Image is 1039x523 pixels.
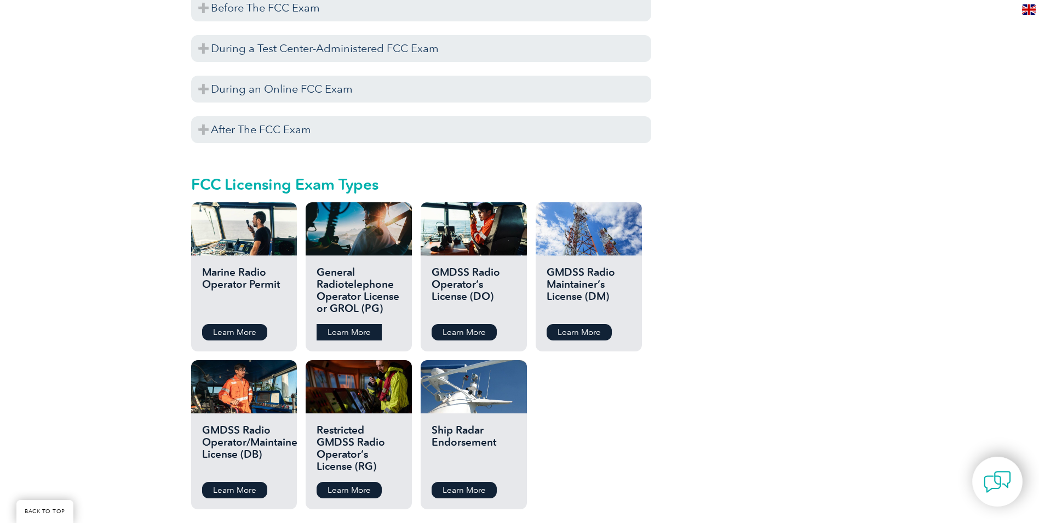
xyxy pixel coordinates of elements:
[191,76,651,103] h3: During an Online FCC Exam
[1022,4,1036,15] img: en
[432,266,515,316] h2: GMDSS Radio Operator’s License (DO)
[191,35,651,62] h3: During a Test Center-Administered FCC Exam
[202,424,286,474] h2: GMDSS Radio Operator/Maintainer License (DB)
[317,424,400,474] h2: Restricted GMDSS Radio Operator’s License (RG)
[191,116,651,143] h3: After The FCC Exam
[432,424,515,474] h2: Ship Radar Endorsement
[202,266,286,316] h2: Marine Radio Operator Permit
[547,324,612,340] a: Learn More
[202,324,267,340] a: Learn More
[191,175,651,193] h2: FCC Licensing Exam Types
[432,324,497,340] a: Learn More
[317,324,382,340] a: Learn More
[984,468,1011,496] img: contact-chat.png
[432,482,497,498] a: Learn More
[547,266,630,316] h2: GMDSS Radio Maintainer’s License (DM)
[317,266,400,316] h2: General Radiotelephone Operator License or GROL (PG)
[317,482,382,498] a: Learn More
[202,482,267,498] a: Learn More
[16,500,73,523] a: BACK TO TOP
